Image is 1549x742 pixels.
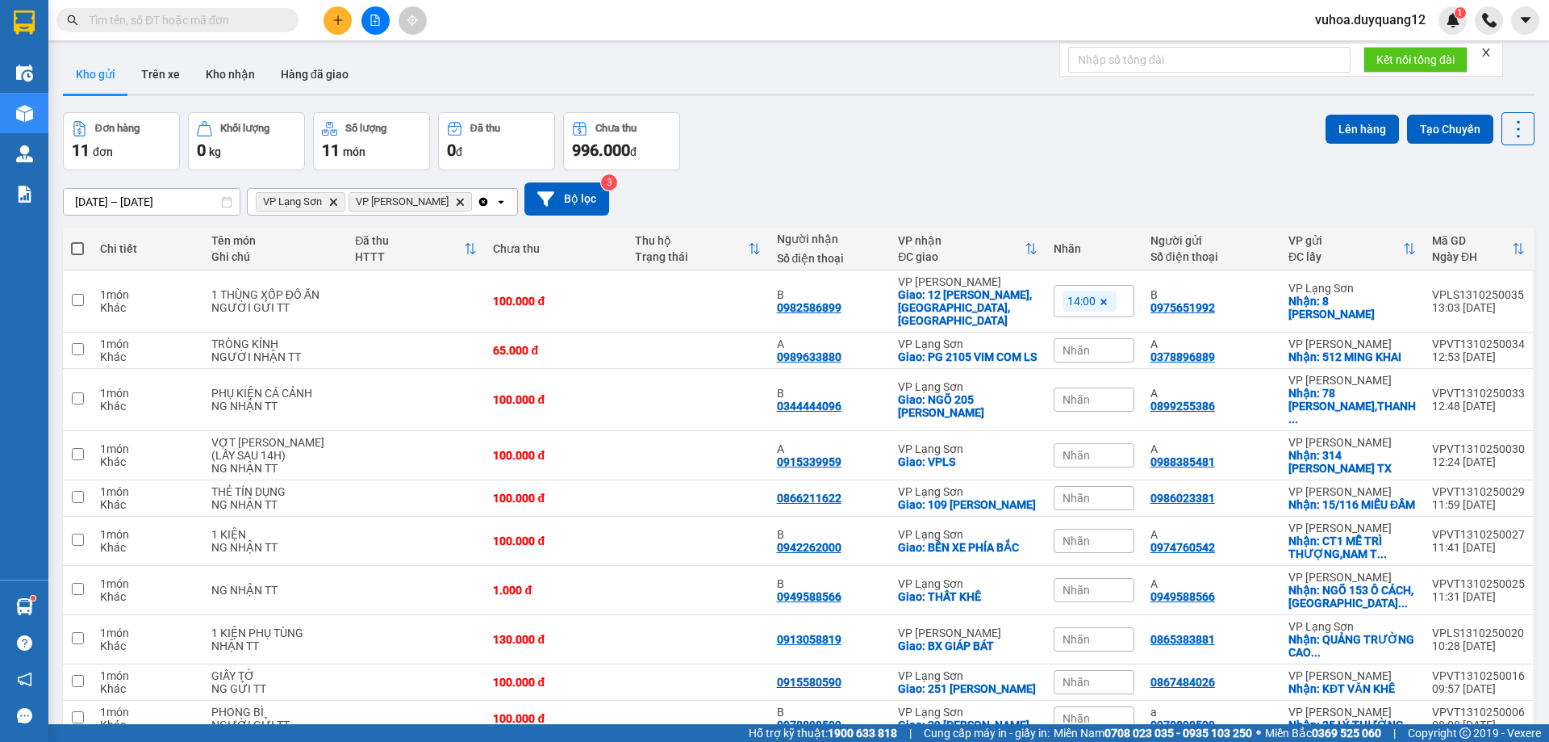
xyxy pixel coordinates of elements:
div: 100.000 đ [493,295,619,308]
div: Ngày ĐH [1432,250,1512,263]
div: VPLS1310250035 [1432,288,1525,301]
div: Khác [100,541,195,554]
div: VPVT1310250016 [1432,669,1525,682]
div: Giao: 109 NGÔ THÌ SỸ [898,498,1038,511]
div: VPVT1310250027 [1432,528,1525,541]
span: đ [456,145,462,158]
div: Giao: THẤT KHÊ [898,590,1038,603]
div: A [777,337,883,350]
img: icon-new-feature [1446,13,1460,27]
input: Selected VP Lạng Sơn, VP Minh Khai. [475,194,477,210]
div: NG NHẬN TT [211,462,340,475]
div: VỢT PIC (LẤY SAU 14H) [211,436,340,462]
th: Toggle SortBy [1280,228,1424,270]
div: VP Lạng Sơn [1288,620,1416,633]
div: Chi tiết [100,242,195,255]
div: Nhận: 8 QUANG TRUNG [1288,295,1416,321]
div: 1 món [100,528,195,541]
div: 0866211622 [777,492,841,505]
span: 996.000 [572,140,630,160]
div: VP [PERSON_NAME] [898,275,1038,288]
div: Đã thu [355,234,464,247]
button: Chưa thu996.000đ [563,112,680,170]
div: 0344444096 [777,400,841,413]
button: Hàng đã giao [268,55,361,94]
div: VP [PERSON_NAME] [1288,374,1416,387]
span: kg [209,145,221,158]
button: Đã thu0đ [438,112,555,170]
div: HTTT [355,250,464,263]
div: Người nhận [777,233,883,245]
span: Nhãn [1063,492,1090,505]
div: 08:08 [DATE] [1432,719,1525,732]
input: Nhập số tổng đài [1068,47,1351,73]
div: Giao: VPLS [898,455,1038,468]
div: Số lượng [345,123,386,134]
div: ĐC lấy [1288,250,1403,263]
div: 0982586899 [777,301,841,314]
div: 12:48 [DATE] [1432,400,1525,413]
button: Đơn hàng11đơn [63,112,180,170]
div: VP Lạng Sơn [898,706,1038,719]
div: A [1150,442,1272,455]
div: 100.000 đ [493,534,619,547]
span: vuhoa.duyquang12 [1302,10,1438,30]
div: NHẬN TT [211,639,340,652]
div: NG GỬI TT [211,682,340,695]
span: close [1480,47,1492,58]
span: ... [1288,413,1298,425]
span: Miền Nam [1054,724,1252,742]
div: 65.000 đ [493,344,619,357]
div: Khác [100,639,195,652]
div: VPVT1310250029 [1432,485,1525,498]
div: Khối lượng [220,123,269,134]
div: 11:41 [DATE] [1432,541,1525,554]
span: món [343,145,365,158]
button: Trên xe [128,55,193,94]
div: 0913058819 [777,633,841,646]
img: solution-icon [16,186,33,203]
span: VP Minh Khai, close by backspace [349,192,472,212]
div: Nhận: 314 LÊ TRỌNG TẤN TX [1288,449,1416,475]
button: plus [324,6,352,35]
div: TRÒNG KÍNH [211,337,340,350]
div: 130.000 đ [493,633,619,646]
div: Nhận: 25 LÝ THƯỜNG KIỆT,hoàn kiếm,hà nội [1288,719,1416,732]
span: VP Minh Khai [356,195,449,208]
button: aim [399,6,427,35]
div: NG NHẬN TT [211,541,340,554]
th: Toggle SortBy [1424,228,1533,270]
div: A [1150,577,1272,590]
strong: 1900 633 818 [828,727,897,740]
span: Miền Bắc [1265,724,1381,742]
div: A [1150,528,1272,541]
div: Nhận: QUẢNG TRƯỜNG CAO BẰNG [1288,633,1416,659]
div: 100.000 đ [493,492,619,505]
img: warehouse-icon [16,65,33,82]
div: VP Lạng Sơn [898,380,1038,393]
div: VP [PERSON_NAME] [1288,337,1416,350]
div: Khác [100,350,195,363]
div: B [777,387,883,400]
div: B [1150,288,1272,301]
div: 100.000 đ [493,676,619,689]
div: Nhận: 15/116 MIẾU ĐẦM [1288,498,1416,511]
div: 100.000 đ [493,393,619,406]
div: VP [PERSON_NAME] [1288,436,1416,449]
button: caret-down [1511,6,1539,35]
span: ... [1311,646,1321,659]
svg: Delete [455,197,465,207]
div: Giao: NGÕ 205 NGUYỄN DU [898,393,1038,419]
span: 1 [1457,7,1463,19]
div: Giao: 251 LÊ ĐẠI HÀNH [898,682,1038,695]
span: aim [407,15,418,26]
div: NG NHẬN TT [211,498,340,511]
button: Kho nhận [193,55,268,94]
span: | [909,724,912,742]
div: Tên món [211,234,340,247]
div: B [777,288,883,301]
span: Kết nối tổng đài [1376,51,1455,69]
div: Người gửi [1150,234,1272,247]
div: 100.000 đ [493,712,619,725]
div: THẺ TÍN DỤNG [211,485,340,498]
